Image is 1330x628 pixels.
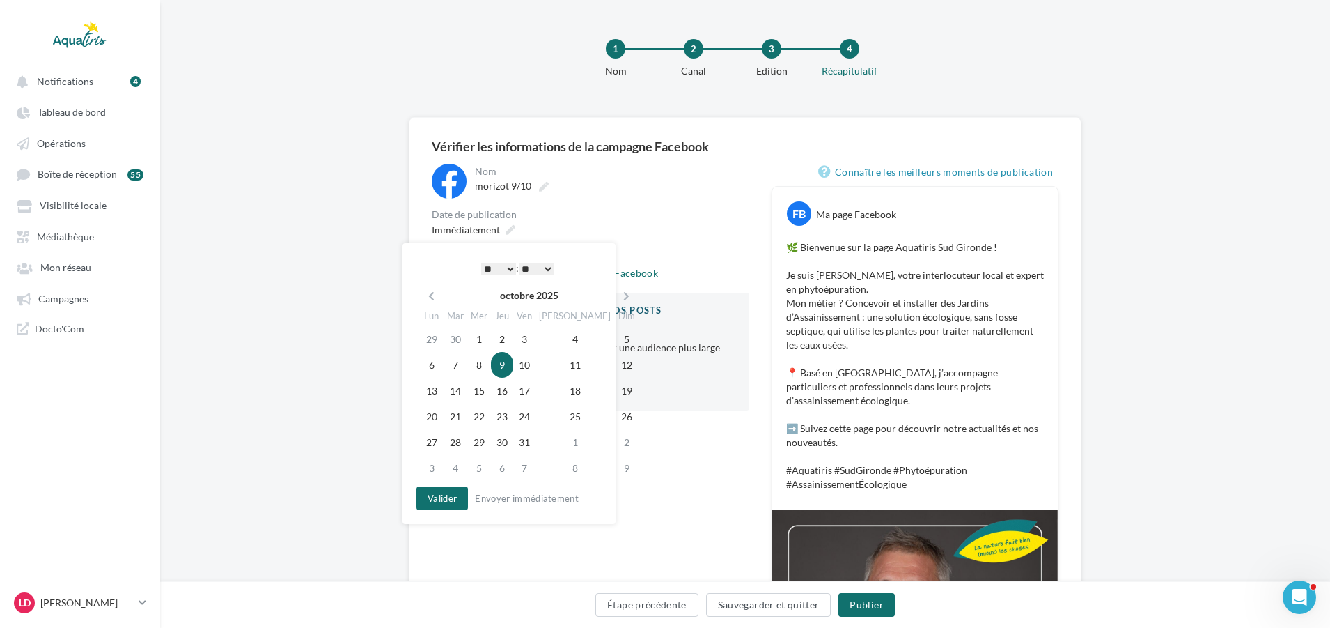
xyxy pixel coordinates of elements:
[444,404,467,429] td: 21
[535,429,614,455] td: 1
[467,429,491,455] td: 29
[19,596,31,610] span: LD
[491,326,513,352] td: 2
[432,210,749,220] div: Date de publication
[467,455,491,481] td: 5
[419,378,444,404] td: 13
[11,590,149,616] a: LD [PERSON_NAME]
[40,262,91,274] span: Mon réseau
[40,200,107,212] span: Visibilité locale
[447,258,588,279] div: :
[491,455,513,481] td: 6
[571,64,660,78] div: Nom
[706,593,831,617] button: Sauvegarder et quitter
[8,224,152,249] a: Médiathèque
[419,306,444,326] th: Lun
[444,306,467,326] th: Mar
[419,404,444,429] td: 20
[475,167,746,176] div: Nom
[786,240,1044,491] p: 🌿 Bienvenue sur la page Aquatiris Sud Gironde ! Je suis [PERSON_NAME], votre interlocuteur local ...
[419,326,444,352] td: 29
[535,404,614,429] td: 25
[513,455,535,481] td: 7
[535,352,614,378] td: 11
[467,306,491,326] th: Mer
[38,293,88,305] span: Campagnes
[535,326,614,352] td: 4
[491,352,513,378] td: 9
[513,352,535,378] td: 10
[467,378,491,404] td: 15
[838,593,894,617] button: Publier
[444,326,467,352] td: 30
[37,137,86,149] span: Opérations
[444,285,614,306] th: octobre 2025
[513,378,535,404] td: 17
[513,326,535,352] td: 3
[614,378,639,404] td: 19
[38,169,117,181] span: Boîte de réception
[444,378,467,404] td: 14
[684,39,703,59] div: 2
[37,231,94,243] span: Médiathèque
[818,164,1058,181] a: Connaître les meilleurs moments de publication
[8,286,152,311] a: Campagnes
[35,322,84,335] span: Docto'Com
[419,429,444,455] td: 27
[614,404,639,429] td: 26
[8,254,152,279] a: Mon réseau
[37,75,93,87] span: Notifications
[8,130,152,155] a: Opérations
[467,326,491,352] td: 1
[444,352,467,378] td: 7
[419,352,444,378] td: 6
[649,64,738,78] div: Canal
[1283,581,1316,614] iframe: Intercom live chat
[840,39,859,59] div: 4
[8,68,146,93] button: Notifications 4
[469,490,584,507] button: Envoyer immédiatement
[130,76,141,87] div: 4
[467,352,491,378] td: 8
[38,107,106,118] span: Tableau de bord
[787,201,811,226] div: FB
[8,192,152,217] a: Visibilité locale
[805,64,894,78] div: Récapitulatif
[8,316,152,341] a: Docto'Com
[491,404,513,429] td: 23
[535,378,614,404] td: 18
[40,596,133,610] p: [PERSON_NAME]
[467,404,491,429] td: 22
[762,39,781,59] div: 3
[127,169,143,181] div: 55
[535,455,614,481] td: 8
[614,429,639,455] td: 2
[444,429,467,455] td: 28
[816,208,896,222] div: Ma page Facebook
[491,429,513,455] td: 30
[416,487,468,510] button: Valider
[432,224,500,236] span: Immédiatement
[444,455,467,481] td: 4
[606,39,625,59] div: 1
[419,455,444,481] td: 3
[513,429,535,455] td: 31
[491,378,513,404] td: 16
[432,140,1058,153] div: Vérifier les informations de la campagne Facebook
[614,306,639,326] th: Dim
[535,306,614,326] th: [PERSON_NAME]
[8,99,152,124] a: Tableau de bord
[614,455,639,481] td: 9
[614,352,639,378] td: 12
[513,306,535,326] th: Ven
[727,64,816,78] div: Edition
[595,593,698,617] button: Étape précédente
[614,326,639,352] td: 5
[8,161,152,187] a: Boîte de réception 55
[475,180,531,192] span: morizot 9/10
[513,404,535,429] td: 24
[491,306,513,326] th: Jeu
